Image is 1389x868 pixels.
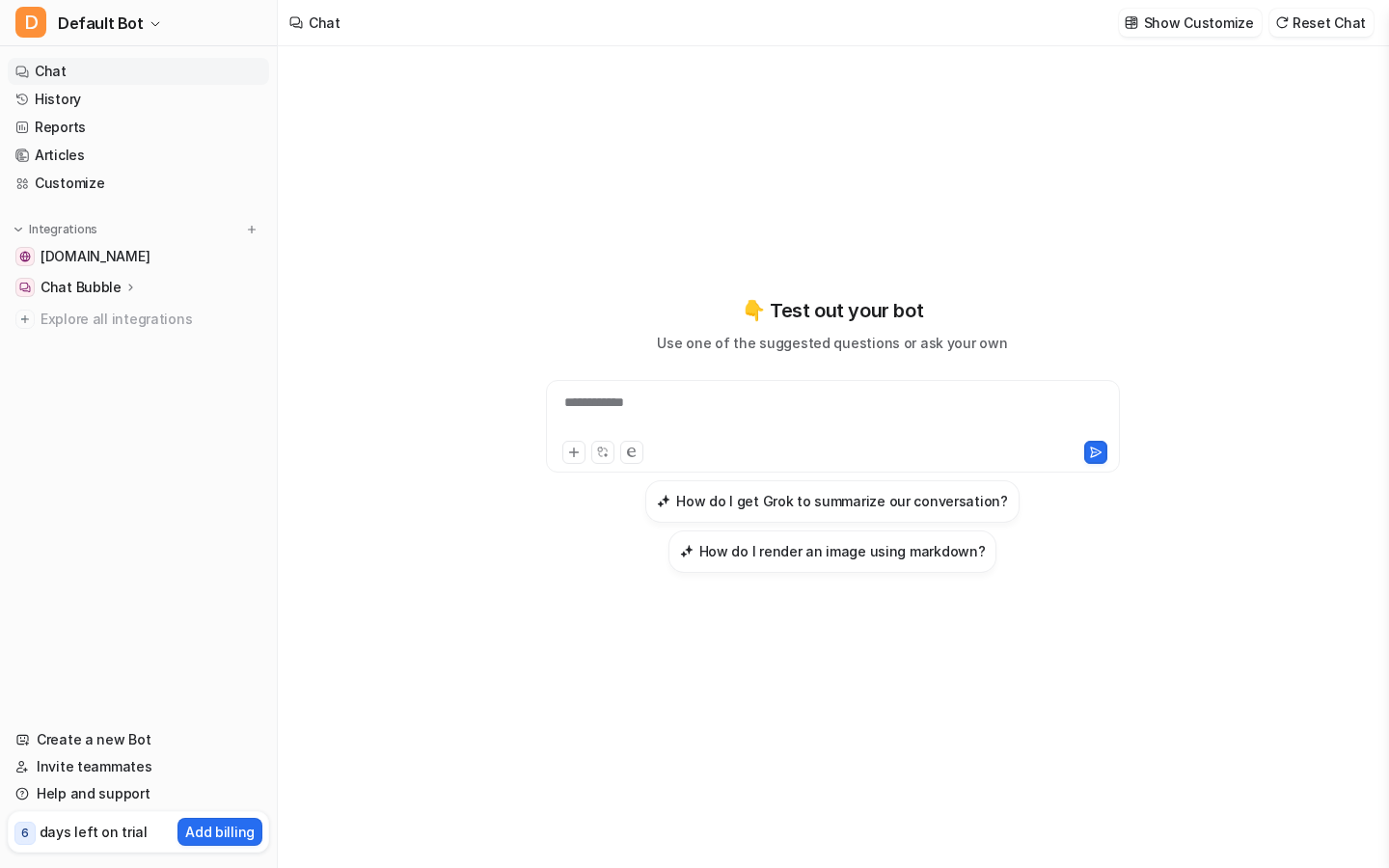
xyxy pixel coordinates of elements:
a: Create a new Bot [8,726,269,753]
a: Help and support [8,780,269,807]
img: reset [1275,15,1289,30]
a: Reports [8,114,269,141]
a: Explore all integrations [8,306,269,333]
button: Add billing [177,818,262,846]
span: Explore all integrations [41,304,261,335]
a: Articles [8,142,269,169]
p: 6 [21,825,29,842]
img: Chat Bubble [19,282,31,293]
p: Integrations [29,222,97,237]
h3: How do I get Grok to summarize our conversation? [676,491,1008,511]
img: How do I get Grok to summarize our conversation? [657,494,670,508]
p: 👇 Test out your bot [742,296,923,325]
a: velasco810.github.io[DOMAIN_NAME] [8,243,269,270]
h3: How do I render an image using markdown? [699,541,986,561]
a: Invite teammates [8,753,269,780]
img: explore all integrations [15,310,35,329]
span: D [15,7,46,38]
p: days left on trial [40,822,148,842]
a: Chat [8,58,269,85]
p: Use one of the suggested questions or ask your own [657,333,1007,353]
p: Show Customize [1144,13,1254,33]
img: menu_add.svg [245,223,259,236]
button: Show Customize [1119,9,1262,37]
img: customize [1125,15,1138,30]
img: How do I render an image using markdown? [680,544,694,558]
button: How do I get Grok to summarize our conversation?How do I get Grok to summarize our conversation? [645,480,1020,523]
button: How do I render an image using markdown?How do I render an image using markdown? [668,530,997,573]
a: Customize [8,170,269,197]
span: Default Bot [58,10,144,37]
a: History [8,86,269,113]
p: Chat Bubble [41,278,122,297]
button: Reset Chat [1269,9,1374,37]
img: expand menu [12,223,25,236]
img: velasco810.github.io [19,251,31,262]
div: Chat [309,13,340,33]
button: Integrations [8,220,103,239]
span: [DOMAIN_NAME] [41,247,150,266]
p: Add billing [185,822,255,842]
